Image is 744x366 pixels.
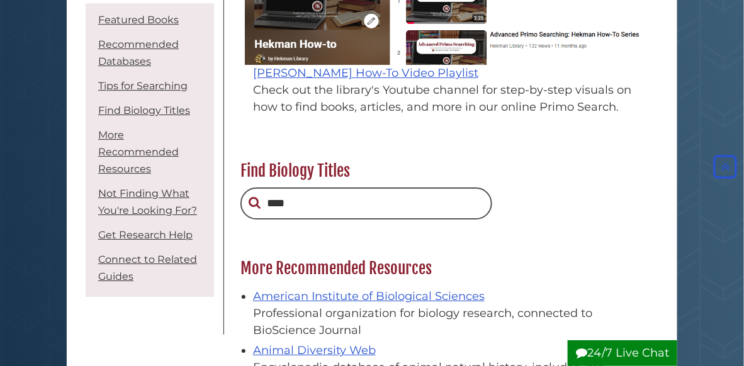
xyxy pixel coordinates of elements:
[98,229,193,241] a: Get Research Help
[249,196,261,209] i: Search
[98,14,179,26] a: Featured Books
[234,161,658,181] h2: Find Biology Titles
[568,340,677,366] button: 24/7 Live Chat
[98,80,188,92] a: Tips for Searching
[253,82,651,116] div: Check out the library's Youtube channel for step-by-step visuals on how to find books, articles, ...
[98,187,197,216] a: Not Finding What You're Looking For?
[98,104,190,116] a: Find Biology Titles
[253,66,478,80] a: [PERSON_NAME] How-To Video Playlist
[711,160,741,174] a: Back to Top
[98,129,179,175] a: More Recommended Resources
[98,38,179,67] a: Recommended Databases
[249,194,261,212] button: Search
[253,343,376,357] a: Animal Diversity Web
[98,253,197,282] a: Connect to Related Guides
[253,289,485,303] a: American Institute of Biological Sciences
[253,305,651,339] div: Professional organization for biology research, connected to BioScience Journal
[234,258,658,279] h2: More Recommended Resources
